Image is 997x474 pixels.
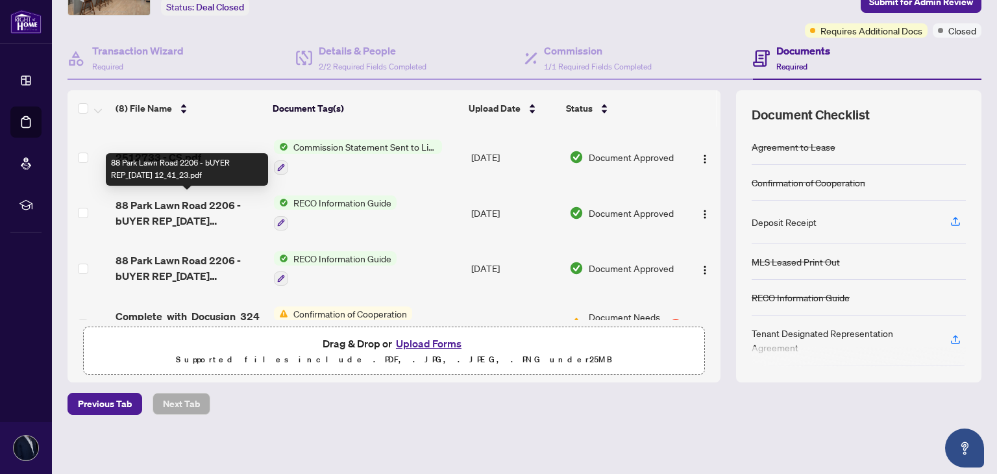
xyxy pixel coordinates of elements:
th: Status [561,90,682,127]
span: Document Approved [589,150,674,164]
span: 88 Park Lawn Road 2206 - bUYER REP_[DATE] 12_41_23.pdf [116,197,263,229]
button: Logo [695,314,715,334]
h4: Documents [776,43,830,58]
div: 1 [671,319,681,329]
div: Deposit Receipt [752,215,817,229]
img: logo [10,10,42,34]
img: Document Status [569,150,584,164]
span: (8) File Name [116,101,172,116]
img: Document Status [569,317,584,331]
button: Logo [695,258,715,279]
div: Tenant Designated Representation Agreement [752,326,935,355]
span: Status [566,101,593,116]
td: [DATE] [466,241,564,297]
button: Upload Forms [392,335,465,352]
th: (8) File Name [110,90,267,127]
h4: Transaction Wizard [92,43,184,58]
span: Required [92,62,123,71]
span: 2/2 Required Fields Completed [319,62,426,71]
button: Next Tab [153,393,210,415]
span: Document Approved [589,261,674,275]
img: Status Icon [274,306,288,321]
td: [DATE] [466,296,564,352]
span: Previous Tab [78,393,132,414]
span: Requires Additional Docs [820,23,922,38]
span: Document Checklist [752,106,870,124]
span: Required [776,62,807,71]
span: Confirmation of Cooperation [288,306,412,321]
img: Logo [700,209,710,219]
button: Open asap [945,429,984,468]
td: [DATE] [466,185,564,241]
span: Drag & Drop or [323,335,465,352]
div: RECO Information Guide [752,290,850,305]
button: Status IconConfirmation of Cooperation [274,306,430,342]
span: RECO Information Guide [288,251,397,266]
img: Document Status [569,261,584,275]
span: Complete_with_Docusign_324_Confirmation_of_C 1.pdf [116,308,263,340]
img: Document Status [569,206,584,220]
span: RECO Information Guide [288,195,397,210]
button: Logo [695,147,715,168]
img: Status Icon [274,140,288,154]
div: Confirmation of Cooperation [752,175,865,190]
img: Profile Icon [14,436,38,460]
button: Status IconRECO Information Guide [274,251,397,286]
button: Logo [695,203,715,223]
div: Agreement to Lease [752,140,835,154]
span: Document Approved [589,206,674,220]
span: 1/1 Required Fields Completed [544,62,652,71]
span: Document Needs Work [589,310,668,338]
button: Previous Tab [68,393,142,415]
img: Logo [700,265,710,275]
div: 88 Park Lawn Road 2206 - bUYER REP_[DATE] 12_41_23.pdf [106,153,268,186]
p: Supported files include .PDF, .JPG, .JPEG, .PNG under 25 MB [92,352,696,368]
th: Upload Date [463,90,560,127]
span: Commission Statement Sent to Listing Brokerage [288,140,442,154]
span: Drag & Drop orUpload FormsSupported files include .PDF, .JPG, .JPEG, .PNG under25MB [84,327,704,375]
h4: Commission [544,43,652,58]
span: Deal Closed [196,1,244,13]
img: Status Icon [274,251,288,266]
span: Closed [948,23,976,38]
div: MLS Leased Print Out [752,255,840,269]
th: Document Tag(s) [267,90,464,127]
td: [DATE] [466,129,564,185]
img: Logo [700,154,710,164]
button: Status IconCommission Statement Sent to Listing Brokerage [274,140,442,175]
img: Status Icon [274,195,288,210]
h4: Details & People [319,43,426,58]
span: 2512733 - CS.pdf [116,149,201,165]
button: Status IconRECO Information Guide [274,195,397,231]
span: 88 Park Lawn Road 2206 - bUYER REP_[DATE] 12_41_23.pdf [116,253,263,284]
span: Upload Date [469,101,521,116]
